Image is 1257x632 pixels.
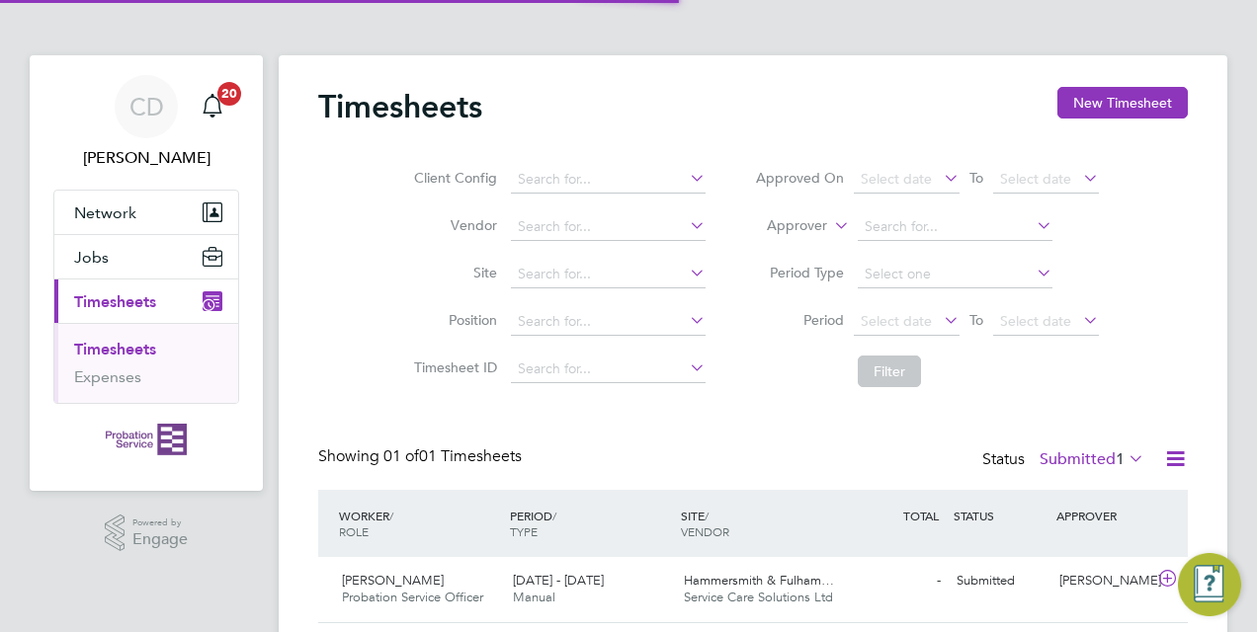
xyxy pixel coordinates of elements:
span: / [389,508,393,523]
span: 01 Timesheets [383,446,522,466]
span: VENDOR [681,523,729,539]
input: Search for... [511,261,706,288]
div: [PERSON_NAME] [1051,565,1154,597]
span: Network [74,203,136,222]
label: Approver [738,216,827,236]
input: Search for... [511,355,706,383]
input: Select one [858,261,1052,288]
label: Period [755,311,844,329]
label: Site [408,264,497,281]
input: Search for... [511,213,706,241]
span: Select date [861,170,932,188]
span: Engage [132,531,188,548]
span: Hammersmith & Fulham… [684,572,834,589]
label: Client Config [408,169,497,187]
div: SITE [676,498,847,549]
div: Status [982,446,1148,474]
button: Network [54,191,238,234]
input: Search for... [511,166,706,194]
span: ROLE [339,523,369,539]
button: Jobs [54,235,238,278]
input: Search for... [858,213,1052,241]
span: TYPE [510,523,538,539]
div: PERIOD [505,498,676,549]
span: Select date [861,312,932,330]
span: CD [129,94,164,119]
nav: Main navigation [30,55,263,491]
a: Go to home page [53,424,239,455]
span: 1 [1116,449,1125,469]
span: Select date [1000,312,1071,330]
div: Showing [318,446,526,467]
label: Submitted [1040,449,1144,469]
label: Approved On [755,169,844,187]
div: Timesheets [54,323,238,403]
button: Timesheets [54,279,238,323]
button: Filter [858,355,921,387]
input: Search for... [511,308,706,336]
span: To [964,307,989,333]
a: Expenses [74,367,141,386]
span: / [705,508,709,523]
span: Probation Service Officer [342,589,483,605]
span: Select date [1000,170,1071,188]
span: 20 [217,82,241,106]
h2: Timesheets [318,87,482,126]
span: Chris Dare [53,146,239,170]
a: Timesheets [74,340,156,358]
span: 01 of [383,446,419,466]
div: STATUS [949,498,1051,533]
button: New Timesheet [1057,87,1188,118]
img: probationservice-logo-retina.png [106,424,186,455]
span: [PERSON_NAME] [342,572,444,589]
div: Submitted [949,565,1051,597]
a: CD[PERSON_NAME] [53,75,239,170]
div: APPROVER [1051,498,1154,533]
span: / [552,508,556,523]
span: Powered by [132,514,188,531]
label: Timesheet ID [408,358,497,376]
span: TOTAL [903,508,939,523]
div: - [846,565,949,597]
span: To [964,165,989,191]
span: Timesheets [74,292,156,311]
a: 20 [193,75,232,138]
label: Vendor [408,216,497,234]
span: Manual [513,589,555,605]
span: Jobs [74,248,109,267]
label: Position [408,311,497,329]
button: Engage Resource Center [1178,553,1241,616]
label: Period Type [755,264,844,281]
a: Powered byEngage [105,514,189,552]
div: WORKER [334,498,505,549]
span: Service Care Solutions Ltd [684,589,833,605]
span: [DATE] - [DATE] [513,572,604,589]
